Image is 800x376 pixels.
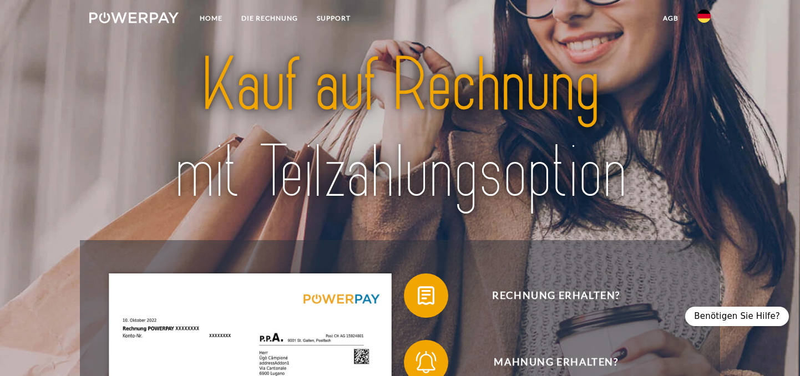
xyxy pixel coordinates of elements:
img: logo-powerpay-white.svg [89,12,179,23]
img: qb_bell.svg [412,348,440,376]
img: title-powerpay_de.svg [120,38,680,220]
span: Rechnung erhalten? [420,273,692,318]
a: agb [654,8,688,28]
a: Home [190,8,232,28]
button: Rechnung erhalten? [404,273,692,318]
img: de [697,9,711,23]
img: qb_bill.svg [412,282,440,309]
a: DIE RECHNUNG [232,8,307,28]
a: SUPPORT [307,8,360,28]
div: Benötigen Sie Hilfe? [685,307,789,326]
